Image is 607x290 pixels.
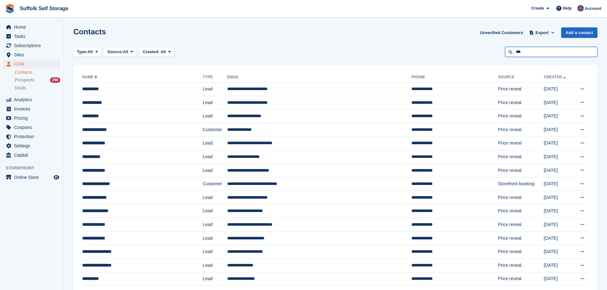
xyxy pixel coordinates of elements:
td: Lead [203,258,227,272]
a: Prospects 260 [15,77,60,83]
span: All [123,49,128,55]
span: All [161,49,166,54]
a: Created [544,75,567,79]
td: Price reveal [498,150,544,164]
td: Price reveal [498,137,544,150]
td: Price reveal [498,272,544,286]
a: menu [3,23,60,32]
td: Price reveal [498,204,544,218]
td: Price reveal [498,231,544,245]
span: Export [536,30,549,36]
button: Type: All [73,47,101,57]
td: Lead [203,272,227,286]
span: Account [585,5,601,12]
td: [DATE] [544,82,573,96]
a: Contacts [15,69,60,75]
a: menu [3,50,60,59]
td: [DATE] [544,96,573,110]
span: CRM [14,60,52,68]
td: [DATE] [544,258,573,272]
td: Price reveal [498,258,544,272]
td: Lead [203,96,227,110]
td: Price reveal [498,82,544,96]
th: Phone [411,72,498,82]
td: [DATE] [544,123,573,137]
td: Customer [203,123,227,137]
a: menu [3,41,60,50]
td: Lead [203,150,227,164]
td: [DATE] [544,164,573,177]
a: menu [3,114,60,123]
div: 260 [50,77,60,83]
td: Price reveal [498,123,544,137]
span: Capital [14,151,52,159]
span: Create [531,5,544,11]
span: Source: [107,49,123,55]
button: Created: All [139,47,174,57]
a: Name [82,75,98,79]
td: Price reveal [498,110,544,123]
a: Add a contact [561,27,597,38]
span: All [88,49,93,55]
a: menu [3,151,60,159]
span: Deals [15,85,26,91]
a: Deals [15,85,60,91]
td: Customer [203,177,227,191]
a: menu [3,95,60,104]
span: Invoices [14,104,52,113]
td: Storefront booking [498,177,544,191]
a: menu [3,104,60,113]
img: Emma [577,5,584,11]
th: Source [498,72,544,82]
th: Email [227,72,412,82]
button: Export [528,27,556,38]
a: menu [3,123,60,132]
span: Protection [14,132,52,141]
a: Preview store [53,173,60,181]
span: Storefront [6,165,63,171]
td: Lead [203,231,227,245]
td: [DATE] [544,204,573,218]
td: [DATE] [544,191,573,204]
a: menu [3,60,60,68]
span: Created: [143,49,160,54]
span: Type: [77,49,88,55]
span: Pricing [14,114,52,123]
td: [DATE] [544,110,573,123]
span: Prospects [15,77,34,83]
td: Lead [203,191,227,204]
a: Suffolk Self Storage [17,3,71,14]
td: Lead [203,164,227,177]
th: Type [203,72,227,82]
a: menu [3,32,60,41]
td: Price reveal [498,245,544,259]
td: Lead [203,137,227,150]
a: menu [3,132,60,141]
td: Lead [203,82,227,96]
span: Home [14,23,52,32]
a: Unverified Customers [477,27,525,38]
td: [DATE] [544,177,573,191]
span: Settings [14,141,52,150]
span: Sites [14,50,52,59]
button: Source: All [104,47,137,57]
a: menu [3,141,60,150]
td: Price reveal [498,218,544,232]
td: [DATE] [544,137,573,150]
td: Price reveal [498,191,544,204]
span: Coupons [14,123,52,132]
td: Price reveal [498,164,544,177]
td: Lead [203,110,227,123]
td: Lead [203,204,227,218]
span: Subscriptions [14,41,52,50]
td: Price reveal [498,96,544,110]
h1: Contacts [73,27,106,36]
span: Online Store [14,173,52,182]
td: [DATE] [544,231,573,245]
td: [DATE] [544,150,573,164]
img: stora-icon-8386f47178a22dfd0bd8f6a31ec36ba5ce8667c1dd55bd0f319d3a0aa187defe.svg [5,4,15,13]
span: Help [563,5,572,11]
td: Lead [203,245,227,259]
td: [DATE] [544,218,573,232]
td: [DATE] [544,245,573,259]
